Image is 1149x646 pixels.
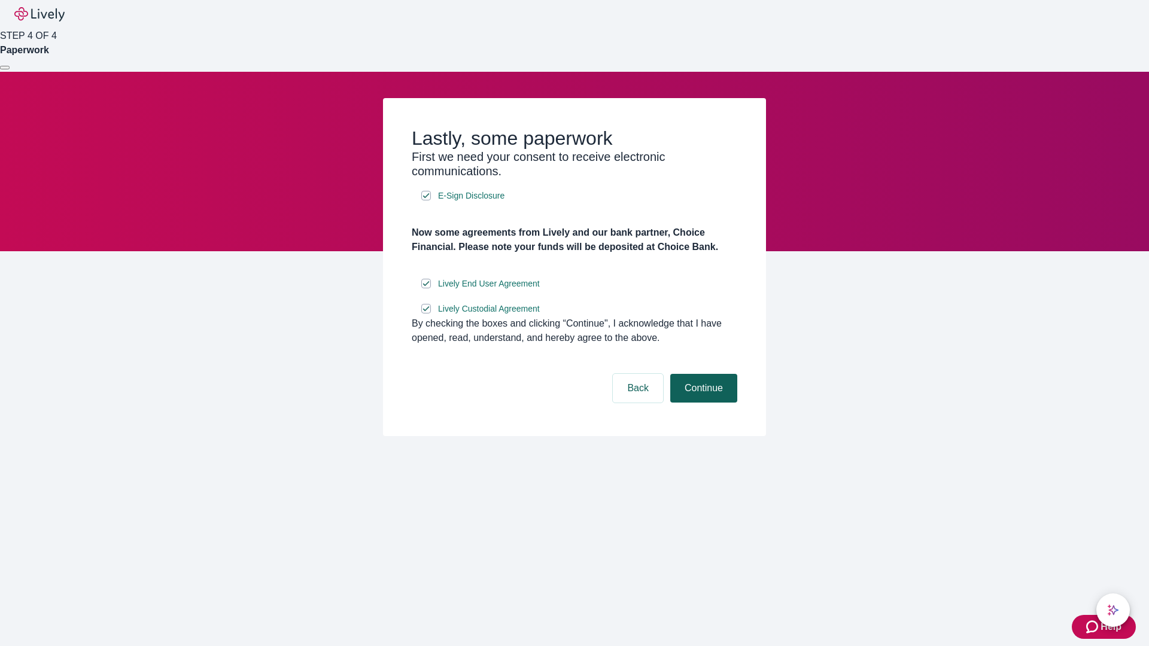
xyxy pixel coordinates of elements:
[412,316,737,345] div: By checking the boxes and clicking “Continue", I acknowledge that I have opened, read, understand...
[438,278,540,290] span: Lively End User Agreement
[438,303,540,315] span: Lively Custodial Agreement
[613,374,663,403] button: Back
[1101,620,1121,634] span: Help
[438,190,504,202] span: E-Sign Disclosure
[412,127,737,150] h2: Lastly, some paperwork
[1086,620,1101,634] svg: Zendesk support icon
[1072,615,1136,639] button: Zendesk support iconHelp
[14,7,65,22] img: Lively
[412,150,737,178] h3: First we need your consent to receive electronic communications.
[1096,593,1130,627] button: chat
[670,374,737,403] button: Continue
[436,276,542,291] a: e-sign disclosure document
[436,188,507,203] a: e-sign disclosure document
[436,301,542,316] a: e-sign disclosure document
[412,226,737,254] h4: Now some agreements from Lively and our bank partner, Choice Financial. Please note your funds wi...
[1107,604,1119,616] svg: Lively AI Assistant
